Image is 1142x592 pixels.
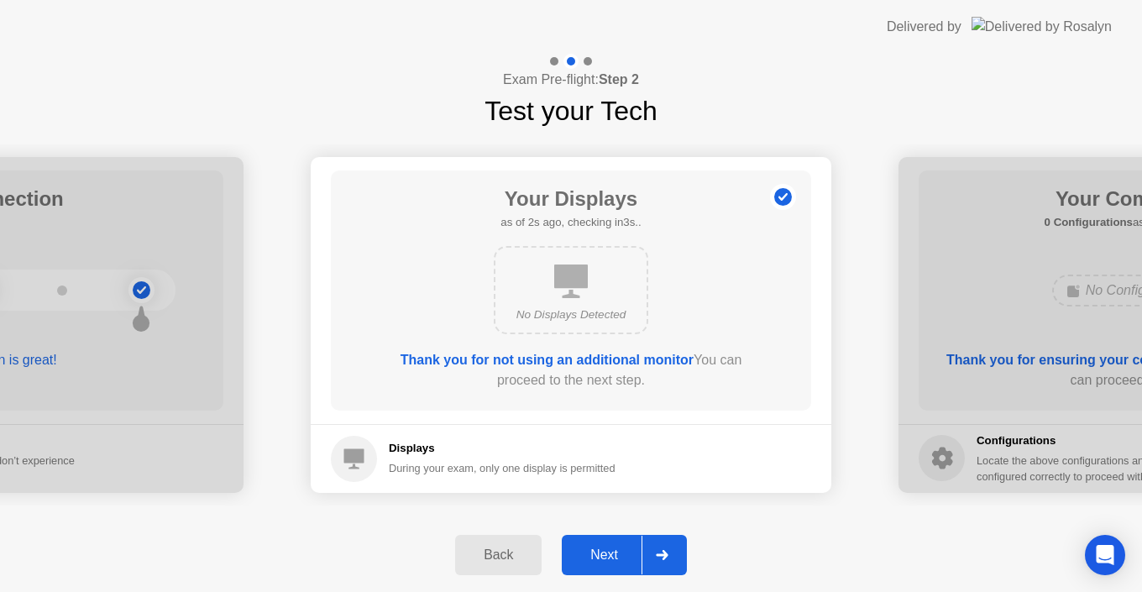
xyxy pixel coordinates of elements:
[500,184,641,214] h1: Your Displays
[567,547,642,563] div: Next
[485,91,657,131] h1: Test your Tech
[562,535,687,575] button: Next
[389,460,616,476] div: During your exam, only one display is permitted
[500,214,641,231] h5: as of 2s ago, checking in3s..
[1085,535,1125,575] div: Open Intercom Messenger
[887,17,961,37] div: Delivered by
[460,547,537,563] div: Back
[455,535,542,575] button: Back
[401,353,694,367] b: Thank you for not using an additional monitor
[599,72,639,86] b: Step 2
[389,440,616,457] h5: Displays
[972,17,1112,36] img: Delivered by Rosalyn
[503,70,639,90] h4: Exam Pre-flight:
[509,306,633,323] div: No Displays Detected
[379,350,763,390] div: You can proceed to the next step.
